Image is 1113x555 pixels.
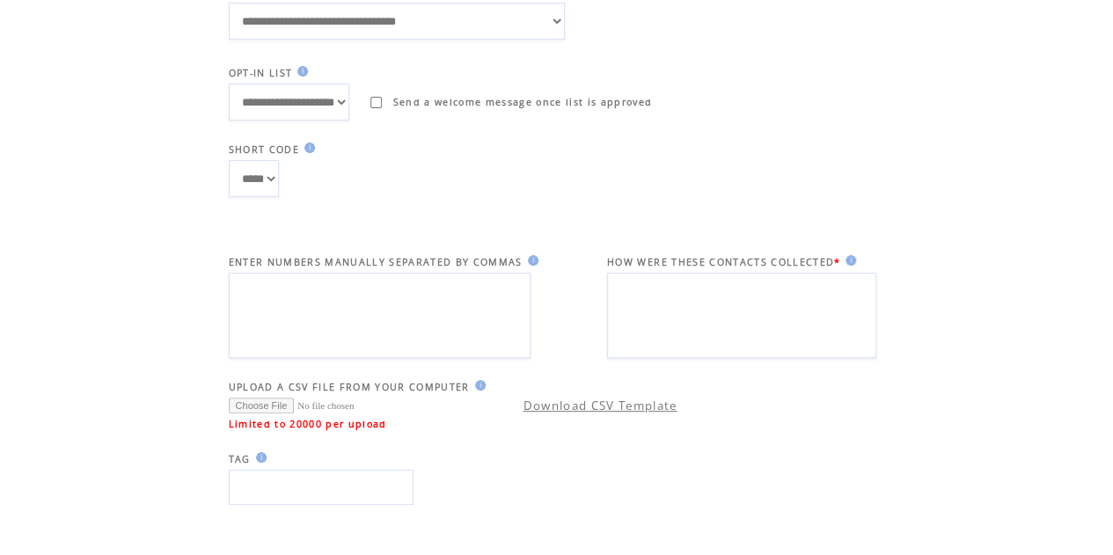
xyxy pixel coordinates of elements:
img: help.gif [299,142,315,153]
img: help.gif [292,66,308,77]
img: help.gif [251,452,267,463]
span: UPLOAD A CSV FILE FROM YOUR COMPUTER [229,381,470,393]
img: help.gif [523,255,538,266]
span: SHORT CODE [229,143,299,156]
img: help.gif [840,255,856,266]
img: help.gif [470,380,486,391]
a: Download CSV Template [524,398,677,413]
span: Send a welcome message once list is approved [393,96,653,108]
span: ENTER NUMBERS MANUALLY SEPARATED BY COMMAS [229,256,523,268]
span: OPT-IN LIST [229,67,293,79]
span: Limited to 20000 per upload [229,418,387,430]
span: HOW WERE THESE CONTACTS COLLECTED [607,256,834,268]
span: TAG [229,453,251,465]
